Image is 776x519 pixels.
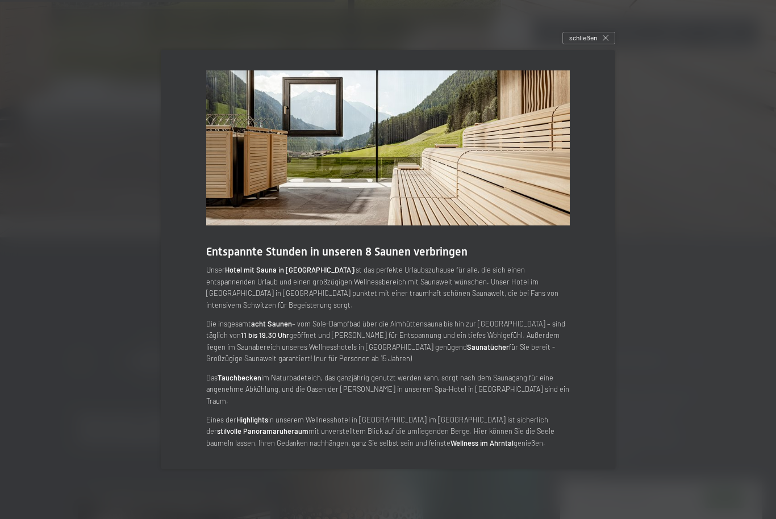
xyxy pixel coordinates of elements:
[236,415,268,424] strong: Highlights
[206,318,570,365] p: Die insgesamt – vom Sole-Dampfbad über die Almhüttensauna bis hin zur [GEOGRAPHIC_DATA] – sind tä...
[206,245,468,258] span: Entspannte Stunden in unseren 8 Saunen verbringen
[217,426,308,436] strong: stilvolle Panoramaruheraum
[206,372,570,407] p: Das im Naturbadeteich, das ganzjährig genutzt werden kann, sorgt nach dem Saunagang für eine ange...
[569,33,597,43] span: schließen
[206,264,570,311] p: Unser ist das perfekte Urlaubszuhause für alle, die sich einen entspannenden Urlaub und einen gro...
[450,438,514,447] strong: Wellness im Ahrntal
[206,70,570,226] img: Wellnesshotels - Sauna - Entspannung - Ahrntal
[241,330,289,340] strong: 11 bis 19.30 Uhr
[218,373,261,382] strong: Tauchbecken
[251,319,292,328] strong: acht Saunen
[206,414,570,449] p: Eines der in unserem Wellnesshotel in [GEOGRAPHIC_DATA] im [GEOGRAPHIC_DATA] ist sicherlich der m...
[225,265,354,274] strong: Hotel mit Sauna in [GEOGRAPHIC_DATA]
[467,342,509,351] strong: Saunatücher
